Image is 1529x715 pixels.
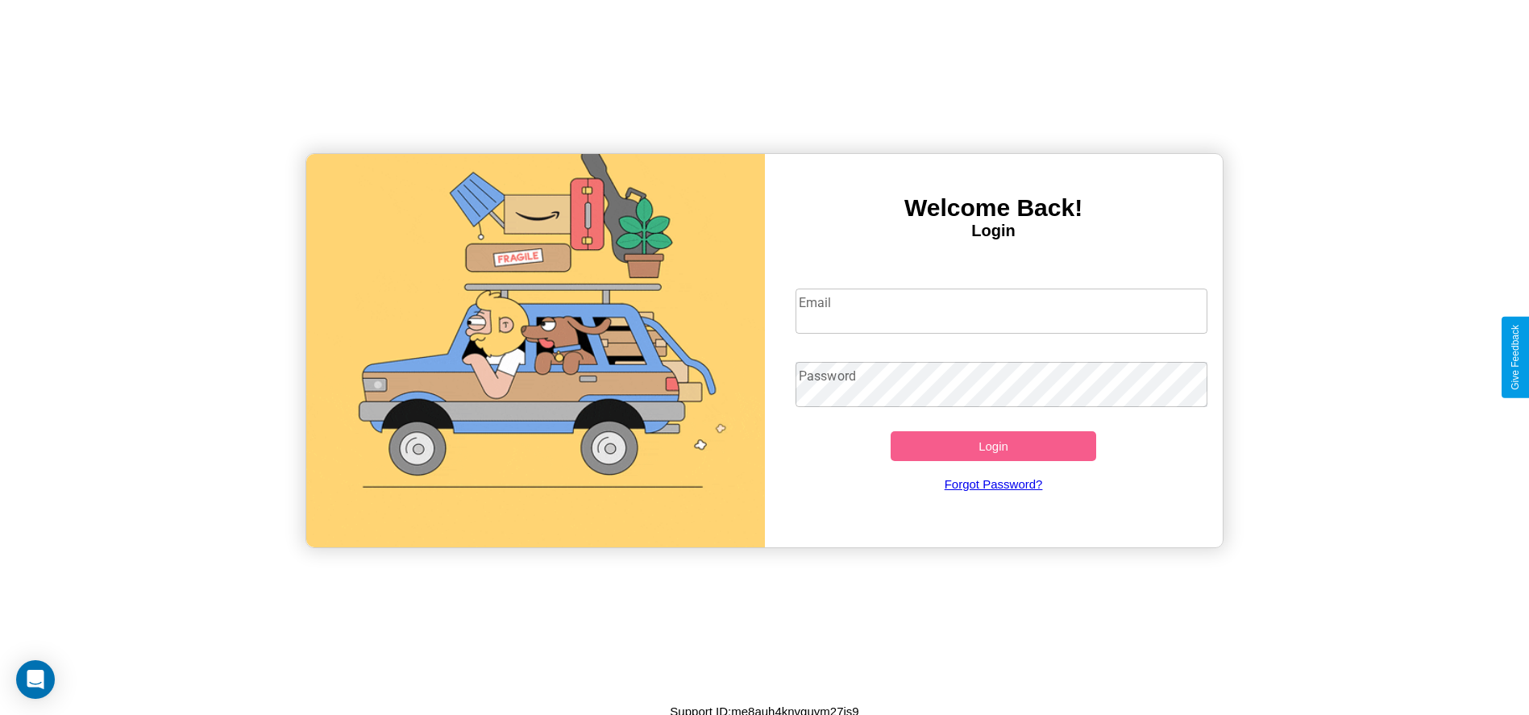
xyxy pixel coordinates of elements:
a: Forgot Password? [787,461,1199,507]
div: Open Intercom Messenger [16,660,55,699]
img: gif [306,154,764,547]
div: Give Feedback [1510,325,1521,390]
h4: Login [765,222,1223,240]
h3: Welcome Back! [765,194,1223,222]
button: Login [891,431,1097,461]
